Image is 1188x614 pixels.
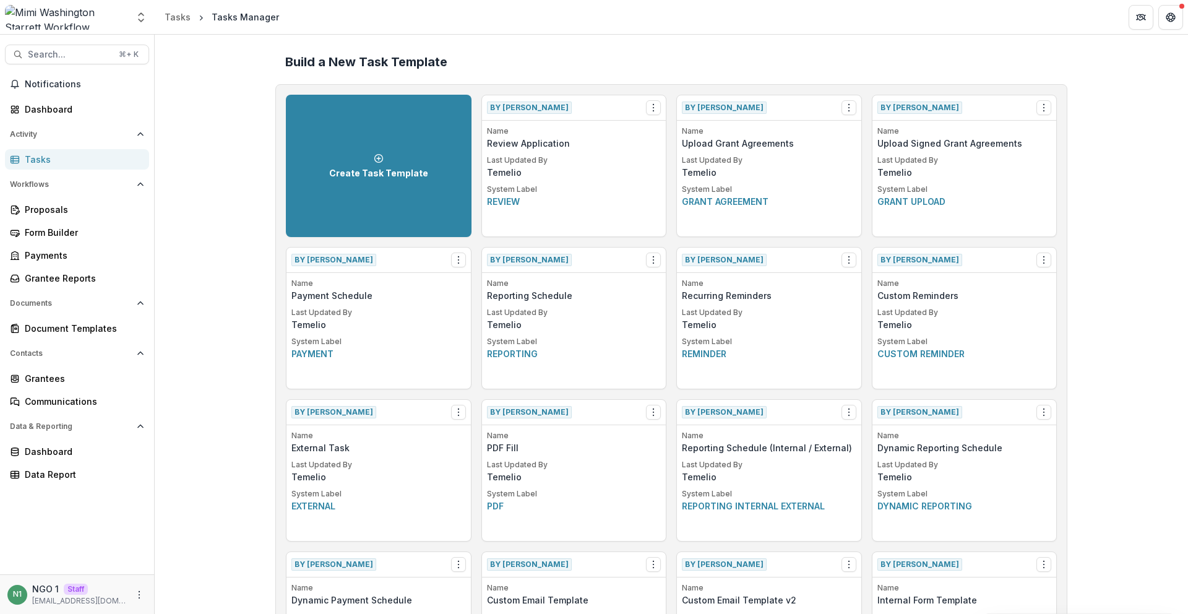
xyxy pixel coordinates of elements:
[5,175,149,194] button: Open Workflows
[5,417,149,436] button: Open Data & Reporting
[1036,557,1051,572] button: Options
[841,557,856,572] button: Options
[451,557,466,572] button: Options
[291,318,466,331] p: Temelio
[682,318,856,331] p: Temelio
[25,322,139,335] div: Document Templates
[25,395,139,408] div: Communications
[487,318,661,331] p: Temelio
[487,441,661,454] p: PDF Fill
[682,336,856,347] p: System Label
[10,180,132,189] span: Workflows
[25,445,139,458] div: Dashboard
[877,289,1052,302] p: Custom Reminders
[682,459,856,470] p: Last Updated By
[487,558,572,571] span: By [PERSON_NAME]
[10,349,132,358] span: Contacts
[10,422,132,431] span: Data & Reporting
[291,594,466,607] p: Dynamic Payment Schedule
[5,391,149,412] a: Communications
[25,372,139,385] div: Grantees
[291,289,466,302] p: Payment Schedule
[291,307,466,318] p: Last Updated By
[487,254,572,266] span: By [PERSON_NAME]
[487,102,572,114] span: By [PERSON_NAME]
[487,470,661,483] p: Temelio
[841,100,856,115] button: Options
[646,253,661,267] button: Options
[877,254,962,266] span: By [PERSON_NAME]
[487,459,661,470] p: Last Updated By
[25,226,139,239] div: Form Builder
[487,499,661,512] p: Pdf
[877,558,962,571] span: By [PERSON_NAME]
[25,79,144,90] span: Notifications
[487,195,661,208] p: Review
[5,344,149,363] button: Open Contacts
[487,594,661,607] p: Custom Email Template
[28,50,111,60] span: Search...
[5,5,127,30] img: Mimi Washington Starrett Workflow Sandbox logo
[25,249,139,262] div: Payments
[13,590,22,599] div: NGO 1
[160,8,284,26] nav: breadcrumb
[682,499,856,512] p: Reporting internal external
[487,430,661,441] p: Name
[291,558,376,571] span: By [PERSON_NAME]
[877,441,1052,454] p: Dynamic Reporting Schedule
[291,470,466,483] p: Temelio
[487,582,661,594] p: Name
[682,137,856,150] p: Upload Grant Agreements
[487,184,661,195] p: System Label
[291,278,466,289] p: Name
[5,222,149,243] a: Form Builder
[5,74,149,94] button: Notifications
[682,594,856,607] p: Custom Email Template v2
[32,595,127,607] p: [EMAIL_ADDRESS][DOMAIN_NAME]
[291,459,466,470] p: Last Updated By
[877,184,1052,195] p: System Label
[682,307,856,318] p: Last Updated By
[487,155,661,166] p: Last Updated By
[682,289,856,302] p: Recurring Reminders
[487,289,661,302] p: Reporting Schedule
[451,253,466,267] button: Options
[841,405,856,420] button: Options
[682,155,856,166] p: Last Updated By
[682,488,856,499] p: System Label
[25,153,139,166] div: Tasks
[877,137,1052,150] p: Upload Signed Grant Agreements
[5,124,149,144] button: Open Activity
[5,149,149,170] a: Tasks
[877,470,1052,483] p: Temelio
[5,441,149,462] a: Dashboard
[841,253,856,267] button: Options
[487,347,661,360] p: Reporting
[682,184,856,195] p: System Label
[487,406,572,418] span: By [PERSON_NAME]
[286,95,471,237] a: Create Task Template
[682,254,767,266] span: By [PERSON_NAME]
[291,254,376,266] span: By [PERSON_NAME]
[877,347,1052,360] p: Custom reminder
[682,582,856,594] p: Name
[1129,5,1153,30] button: Partners
[877,195,1052,208] p: Grant upload
[877,126,1052,137] p: Name
[877,336,1052,347] p: System Label
[5,99,149,119] a: Dashboard
[116,48,141,61] div: ⌘ + K
[291,347,466,360] p: Payment
[5,318,149,339] a: Document Templates
[646,557,661,572] button: Options
[10,130,132,139] span: Activity
[487,166,661,179] p: Temelio
[877,488,1052,499] p: System Label
[682,558,767,571] span: By [PERSON_NAME]
[10,299,132,308] span: Documents
[682,430,856,441] p: Name
[291,336,466,347] p: System Label
[165,11,191,24] div: Tasks
[25,203,139,216] div: Proposals
[291,488,466,499] p: System Label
